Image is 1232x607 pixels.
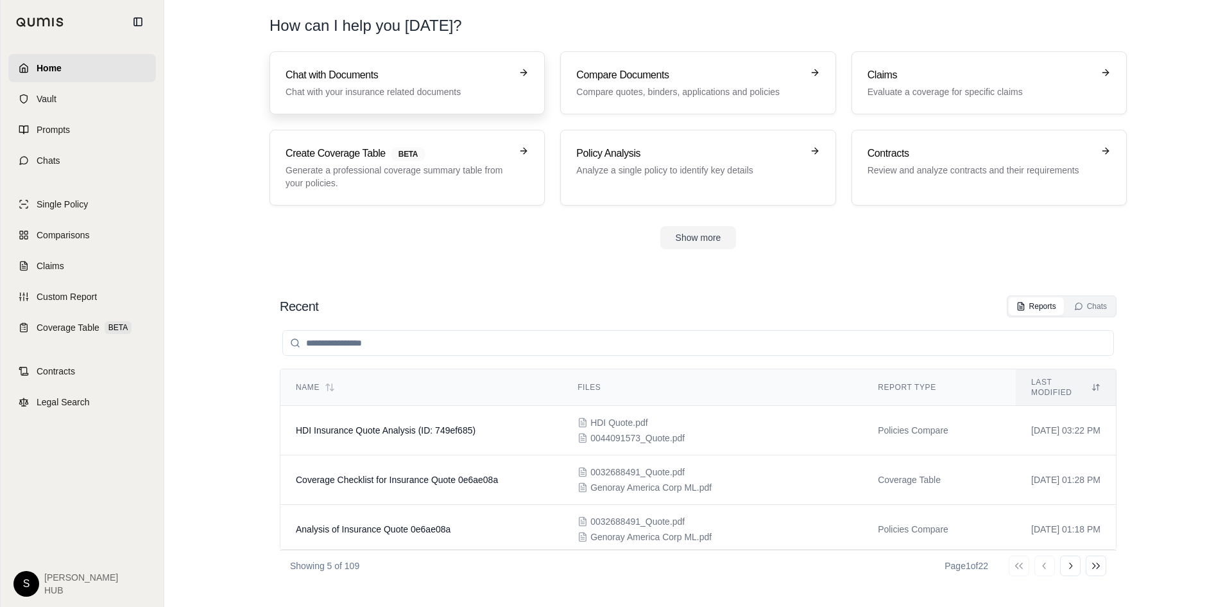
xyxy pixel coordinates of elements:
[590,416,648,429] span: HDI Quote.pdf
[660,226,737,249] button: Show more
[862,369,1016,406] th: Report Type
[862,505,1016,554] td: Policies Compare
[8,283,156,311] a: Custom Report
[391,147,425,161] span: BETA
[851,51,1127,114] a: ClaimsEvaluate a coverage for specific claims
[269,15,462,36] h1: How can I help you [DATE]?
[37,365,75,378] span: Contracts
[8,146,156,175] a: Chats
[8,190,156,218] a: Single Policy
[128,12,148,32] button: Collapse sidebar
[1016,406,1116,455] td: [DATE] 03:22 PM
[37,92,56,105] span: Vault
[1016,505,1116,554] td: [DATE] 01:18 PM
[37,396,90,409] span: Legal Search
[269,130,545,206] a: Create Coverage TableBETAGenerate a professional coverage summary table from your policies.
[44,571,118,584] span: [PERSON_NAME]
[37,260,64,272] span: Claims
[44,584,118,597] span: HUB
[37,229,89,242] span: Comparisons
[8,357,156,385] a: Contracts
[576,85,801,98] p: Compare quotes, binders, applications and policies
[37,198,88,211] span: Single Policy
[560,130,835,206] a: Policy AnalysisAnalyze a single policy to identify key details
[37,123,70,136] span: Prompts
[290,559,359,572] p: Showing 5 of 109
[868,67,1093,83] h3: Claims
[590,432,685,444] span: 0044091573_Quote.pdf
[296,425,475,435] span: HDI Insurance Quote Analysis (ID: 749ef685)
[105,321,132,334] span: BETA
[1066,297,1115,315] button: Chats
[8,388,156,416] a: Legal Search
[862,455,1016,505] td: Coverage Table
[1031,377,1100,398] div: Last modified
[37,290,97,303] span: Custom Report
[1074,301,1107,312] div: Chats
[37,62,62,75] span: Home
[8,313,156,342] a: Coverage TableBETA
[16,17,64,27] img: Qumis Logo
[590,515,685,528] span: 0032688491_Quote.pdf
[8,85,156,113] a: Vault
[851,130,1127,206] a: ContractsReview and analyze contracts and their requirements
[296,475,498,485] span: Coverage Checklist for Insurance Quote 0e6ae08a
[296,382,547,392] div: Name
[576,146,801,161] h3: Policy Analysis
[37,321,99,334] span: Coverage Table
[280,297,318,315] h2: Recent
[37,154,60,167] span: Chats
[1016,455,1116,505] td: [DATE] 01:28 PM
[590,466,685,479] span: 0032688491_Quote.pdf
[8,252,156,280] a: Claims
[868,146,1093,161] h3: Contracts
[8,116,156,144] a: Prompts
[296,524,450,534] span: Analysis of Insurance Quote 0e6ae08a
[590,531,712,543] span: Genoray America Corp ML.pdf
[8,221,156,249] a: Comparisons
[1016,301,1056,312] div: Reports
[286,164,511,189] p: Generate a professional coverage summary table from your policies.
[862,406,1016,455] td: Policies Compare
[8,54,156,82] a: Home
[560,51,835,114] a: Compare DocumentsCompare quotes, binders, applications and policies
[286,146,511,161] h3: Create Coverage Table
[562,369,862,406] th: Files
[13,571,39,597] div: S
[286,85,511,98] p: Chat with your insurance related documents
[868,164,1093,177] p: Review and analyze contracts and their requirements
[286,67,511,83] h3: Chat with Documents
[269,51,545,114] a: Chat with DocumentsChat with your insurance related documents
[576,67,801,83] h3: Compare Documents
[590,481,712,494] span: Genoray America Corp ML.pdf
[576,164,801,177] p: Analyze a single policy to identify key details
[868,85,1093,98] p: Evaluate a coverage for specific claims
[1009,297,1064,315] button: Reports
[945,559,988,572] div: Page 1 of 22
